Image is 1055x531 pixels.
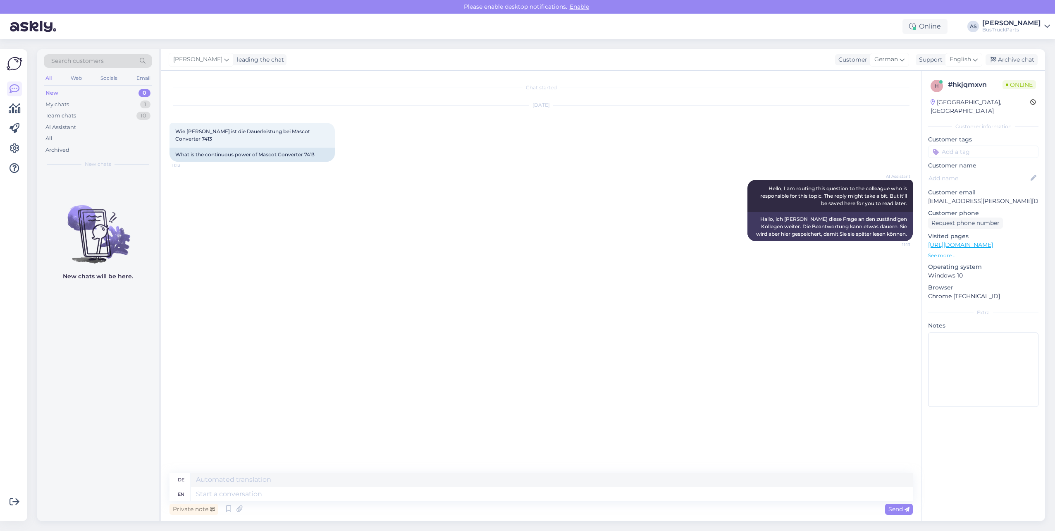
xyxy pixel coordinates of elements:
[928,146,1038,158] input: Add a tag
[935,83,939,89] span: h
[982,26,1041,33] div: BusTruckParts
[928,135,1038,144] p: Customer tags
[982,20,1041,26] div: [PERSON_NAME]
[175,128,311,142] span: Wie [PERSON_NAME] ist die Dauerleistung bei Mascot Converter 7413
[37,190,159,265] img: No chats
[99,73,119,84] div: Socials
[928,252,1038,259] p: See more ...
[967,21,979,32] div: AS
[1002,80,1036,89] span: Online
[879,173,910,179] span: AI Assistant
[835,55,867,64] div: Customer
[928,309,1038,316] div: Extra
[7,56,22,72] img: Askly Logo
[928,241,993,249] a: [URL][DOMAIN_NAME]
[888,505,909,513] span: Send
[948,80,1002,90] div: # hkjqmxvn
[45,134,53,143] div: All
[136,112,150,120] div: 10
[172,162,203,168] span: 11:13
[928,292,1038,301] p: Chrome [TECHNICAL_ID]
[178,487,184,501] div: en
[928,321,1038,330] p: Notes
[747,212,913,241] div: Hallo, ich [PERSON_NAME] diese Frage an den zuständigen Kollegen weiter. Die Beantwortung kann et...
[45,146,69,154] div: Archived
[928,218,1003,229] div: Request phone number
[928,271,1038,280] p: Windows 10
[173,55,222,64] span: [PERSON_NAME]
[928,197,1038,206] p: [EMAIL_ADDRESS][PERSON_NAME][DOMAIN_NAME]
[931,98,1030,115] div: [GEOGRAPHIC_DATA], [GEOGRAPHIC_DATA]
[85,160,111,168] span: New chats
[45,112,76,120] div: Team chats
[169,101,913,109] div: [DATE]
[874,55,898,64] span: German
[928,263,1038,271] p: Operating system
[760,185,908,206] span: Hello, I am routing this question to the colleague who is responsible for this topic. The reply m...
[138,89,150,97] div: 0
[51,57,104,65] span: Search customers
[140,100,150,109] div: 1
[879,242,910,248] span: 11:13
[916,55,943,64] div: Support
[928,209,1038,218] p: Customer phone
[45,89,58,97] div: New
[135,73,152,84] div: Email
[982,20,1050,33] a: [PERSON_NAME]BusTruckParts
[169,84,913,91] div: Chat started
[44,73,53,84] div: All
[928,123,1038,130] div: Customer information
[950,55,971,64] span: English
[928,232,1038,241] p: Visited pages
[69,73,84,84] div: Web
[928,161,1038,170] p: Customer name
[45,123,76,132] div: AI Assistant
[902,19,948,34] div: Online
[928,174,1029,183] input: Add name
[928,283,1038,292] p: Browser
[986,54,1038,65] div: Archive chat
[567,3,592,10] span: Enable
[178,473,184,487] div: de
[63,272,133,281] p: New chats will be here.
[928,188,1038,197] p: Customer email
[45,100,69,109] div: My chats
[169,504,218,515] div: Private note
[234,55,284,64] div: leading the chat
[169,148,335,162] div: What is the continuous power of Mascot Converter 7413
